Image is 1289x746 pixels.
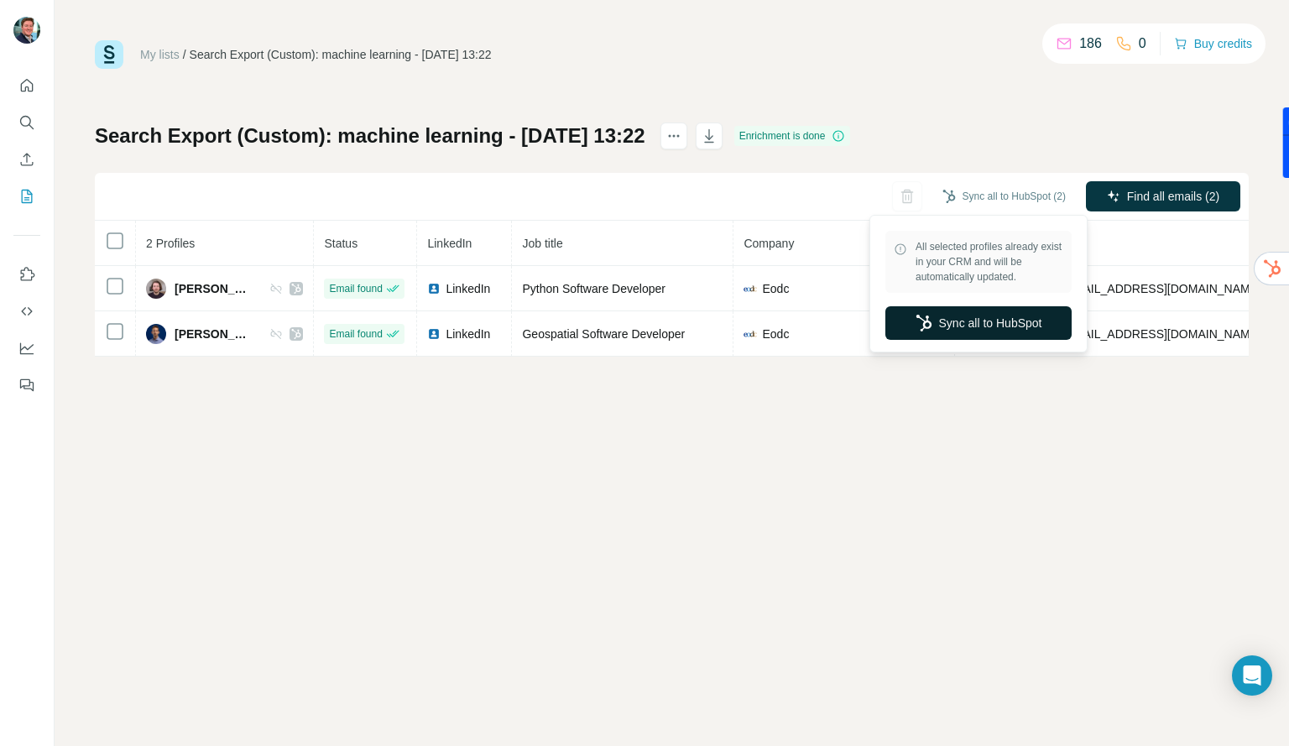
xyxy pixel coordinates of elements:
span: Email found [329,281,382,296]
span: [PERSON_NAME] [175,326,253,342]
span: Job title [522,237,562,250]
img: Avatar [146,279,166,299]
span: LinkedIn [446,326,490,342]
img: Avatar [13,17,40,44]
div: Open Intercom Messenger [1232,655,1272,696]
p: 0 [1139,34,1146,54]
a: My lists [140,48,180,61]
img: LinkedIn logo [427,282,441,295]
img: LinkedIn logo [427,327,441,341]
span: Company [744,237,794,250]
button: Search [13,107,40,138]
span: Email found [329,326,382,342]
span: Eodc [762,280,789,297]
li: / [183,46,186,63]
img: Avatar [146,324,166,344]
button: Quick start [13,70,40,101]
h1: Search Export (Custom): machine learning - [DATE] 13:22 [95,123,645,149]
button: Feedback [13,370,40,400]
button: Find all emails (2) [1086,181,1240,211]
span: [PERSON_NAME] [175,280,253,297]
span: Find all emails (2) [1127,188,1219,205]
button: My lists [13,181,40,211]
span: Status [324,237,357,250]
span: LinkedIn [446,280,490,297]
span: Eodc [762,326,789,342]
button: Use Surfe on LinkedIn [13,259,40,290]
img: company-logo [744,327,757,341]
button: Dashboard [13,333,40,363]
button: Buy credits [1174,32,1252,55]
span: [PERSON_NAME][EMAIL_ADDRESS][DOMAIN_NAME] [965,282,1260,295]
div: Enrichment is done [734,126,851,146]
p: 186 [1079,34,1102,54]
span: 2 Profiles [146,237,195,250]
span: Geospatial Software Developer [522,327,685,341]
button: Sync all to HubSpot (2) [931,184,1078,209]
button: actions [660,123,687,149]
button: Use Surfe API [13,296,40,326]
span: LinkedIn [427,237,472,250]
button: Enrich CSV [13,144,40,175]
img: Surfe Logo [95,40,123,69]
span: Python Software Developer [522,282,665,295]
span: [PERSON_NAME][EMAIL_ADDRESS][DOMAIN_NAME] [965,327,1260,341]
img: company-logo [744,282,757,295]
div: Search Export (Custom): machine learning - [DATE] 13:22 [190,46,492,63]
button: Sync all to HubSpot [885,306,1072,340]
span: All selected profiles already exist in your CRM and will be automatically updated. [916,239,1063,284]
